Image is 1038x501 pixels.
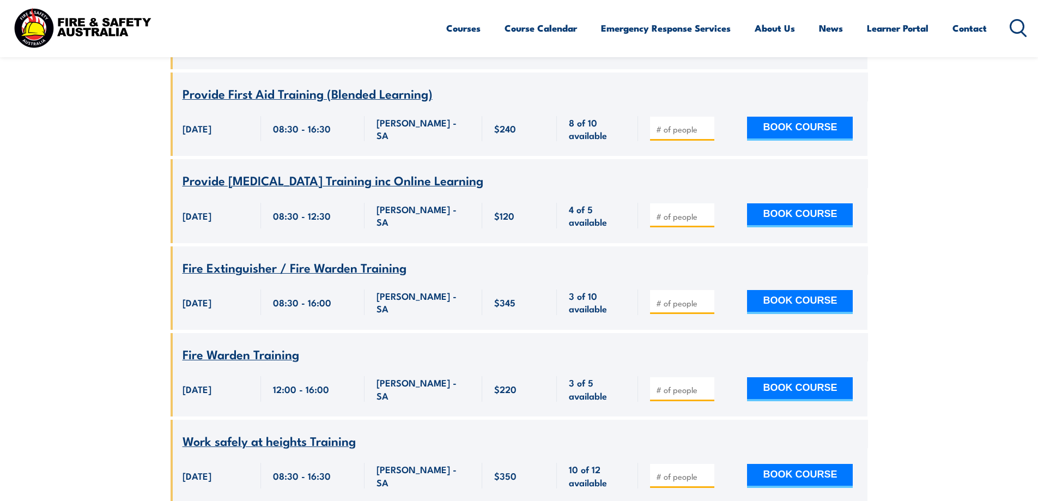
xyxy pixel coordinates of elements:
a: Fire Extinguisher / Fire Warden Training [183,261,406,275]
button: BOOK COURSE [747,464,853,488]
span: 8 of 10 available [569,116,626,142]
span: 12:00 - 16:00 [273,383,329,395]
span: [PERSON_NAME] - SA [377,203,470,228]
a: Work safely at heights Training [183,434,356,448]
span: 08:30 - 16:00 [273,296,331,309]
span: $120 [494,209,514,222]
a: Emergency Response Services [601,14,731,43]
span: $345 [494,296,515,309]
span: [DATE] [183,383,211,395]
span: [PERSON_NAME] - SA [377,463,470,488]
a: Courses [446,14,481,43]
span: Fire Warden Training [183,345,299,363]
span: Fire Extinguisher / Fire Warden Training [183,258,406,276]
input: # of people [656,298,711,309]
span: Provide First Aid Training (Blended Learning) [183,84,433,102]
span: 08:30 - 12:30 [273,209,331,222]
span: [DATE] [183,469,211,482]
span: 4 of 5 available [569,203,626,228]
a: Provide [MEDICAL_DATA] Training inc Online Learning [183,174,483,188]
span: [DATE] [183,209,211,222]
span: 3 of 10 available [569,289,626,315]
button: BOOK COURSE [747,290,853,314]
span: Provide [MEDICAL_DATA] Training inc Online Learning [183,171,483,189]
input: # of people [656,124,711,135]
button: BOOK COURSE [747,377,853,401]
input: # of people [656,384,711,395]
a: Provide First Aid Training (Blended Learning) [183,87,433,101]
span: [PERSON_NAME] - SA [377,116,470,142]
button: BOOK COURSE [747,203,853,227]
a: Learner Portal [867,14,928,43]
span: 10 of 12 available [569,463,626,488]
a: Fire Warden Training [183,348,299,361]
input: # of people [656,471,711,482]
a: Contact [952,14,987,43]
span: [DATE] [183,122,211,135]
span: 3 of 5 available [569,376,626,402]
input: # of people [656,211,711,222]
span: [PERSON_NAME] - SA [377,289,470,315]
button: BOOK COURSE [747,117,853,141]
span: $240 [494,122,516,135]
span: [DATE] [183,296,211,309]
span: Work safely at heights Training [183,431,356,450]
a: News [819,14,843,43]
span: [PERSON_NAME] - SA [377,376,470,402]
a: About Us [755,14,795,43]
span: $220 [494,383,517,395]
a: Course Calendar [505,14,577,43]
span: $350 [494,469,517,482]
span: 08:30 - 16:30 [273,122,331,135]
span: 08:30 - 16:30 [273,469,331,482]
